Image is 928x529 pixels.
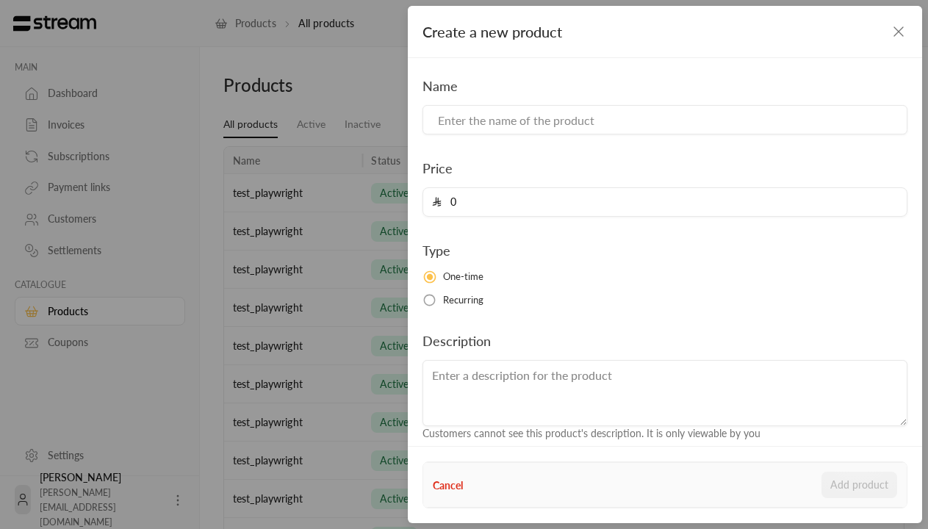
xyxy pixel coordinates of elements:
span: Customers cannot see this product's description. It is only viewable by you [422,427,760,439]
span: Recurring [443,293,484,308]
input: Enter the price for the product [442,188,898,216]
span: One-time [443,270,484,284]
input: Enter the name of the product [422,105,907,134]
label: Description [422,331,491,351]
label: Name [422,76,458,96]
label: Type [422,240,450,261]
label: Price [422,158,453,179]
button: Cancel [433,478,463,493]
span: Create a new product [422,23,562,40]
